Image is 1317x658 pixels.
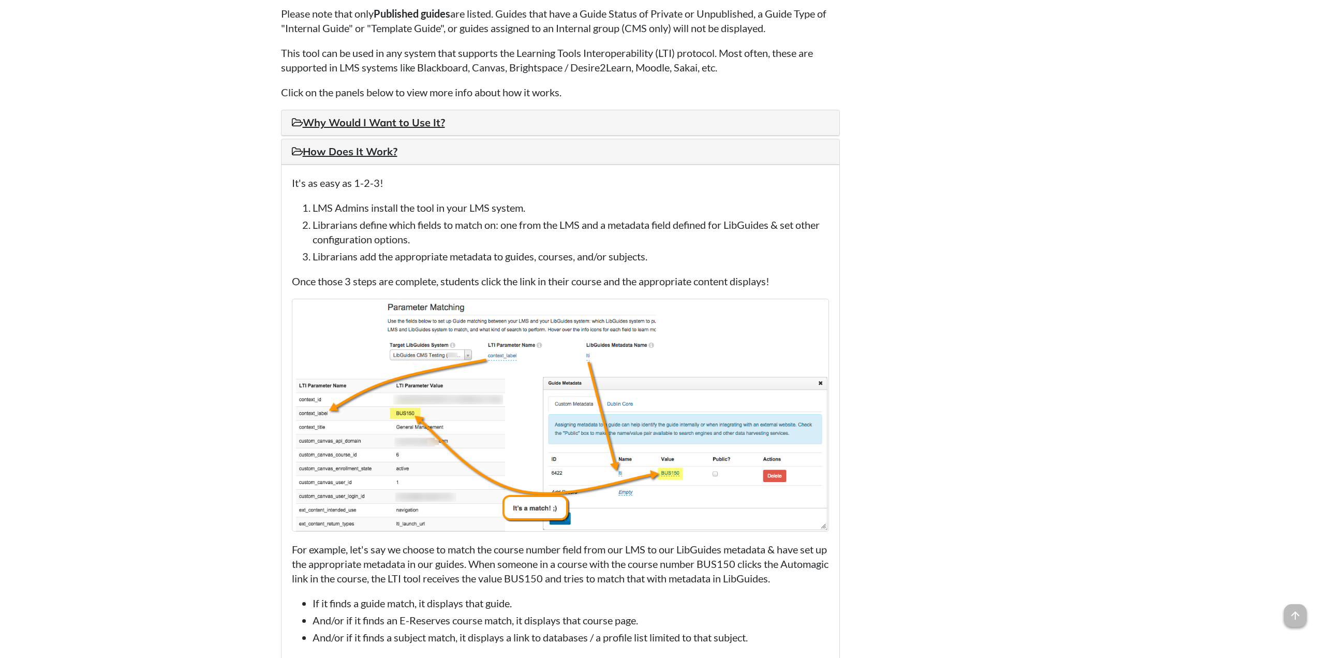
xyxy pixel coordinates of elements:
[292,542,829,586] p: For example, let's say we choose to match the course number field from our LMS to our LibGuides m...
[292,176,829,190] p: It's as easy as 1-2-3!
[292,116,445,129] a: Why Would I Want to Use It?
[292,299,829,532] img: Example of how a field from the LTI and the LibGuides metadata field match.
[281,85,840,99] p: Click on the panels below to view more info about how it works.
[374,7,450,20] strong: Published guides
[292,145,397,158] a: How Does It Work?
[313,249,829,264] li: Librarians add the appropriate metadata to guides, courses, and/or subjects.
[313,613,829,627] li: And/or if it finds an E-Reserves course match, it displays that course page.
[281,46,840,75] p: This tool can be used in any system that supports the Learning Tools Interoperability (LTI) proto...
[313,630,829,645] li: And/or if it finds a subject match, it displays a link to databases / a profile list limited to t...
[281,6,840,35] p: Please note that only are listed. Guides that have a Guide Status of Private or Unpublished, a Gu...
[292,274,829,288] p: Once those 3 steps are complete, students click the link in their course and the appropriate cont...
[313,217,829,246] li: Librarians define which fields to match on: one from the LMS and a metadata field defined for Lib...
[313,200,829,215] li: LMS Admins install the tool in your LMS system.
[313,596,829,610] li: If it finds a guide match, it displays that guide.
[1284,604,1307,627] span: arrow_upward
[1284,605,1307,618] a: arrow_upward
